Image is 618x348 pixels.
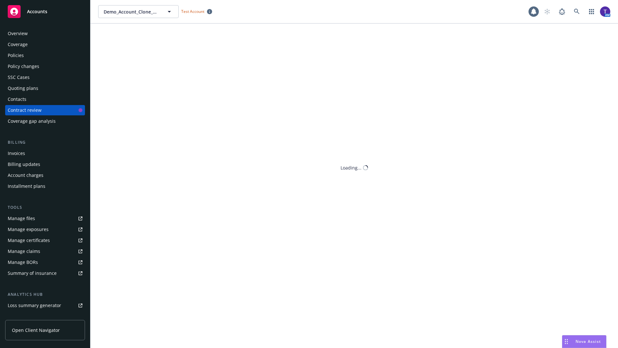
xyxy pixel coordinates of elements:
div: Summary of insurance [8,268,57,278]
a: Manage files [5,213,85,224]
a: Invoices [5,148,85,159]
div: Invoices [8,148,25,159]
a: Start snowing [541,5,554,18]
a: Billing updates [5,159,85,169]
button: Demo_Account_Clone_QA_CR_Tests_Demo [98,5,179,18]
a: Manage claims [5,246,85,256]
span: Test Account [179,8,215,15]
a: Manage exposures [5,224,85,235]
a: Loss summary generator [5,300,85,311]
div: Coverage gap analysis [8,116,56,126]
div: Loading... [341,164,361,171]
div: Loss summary generator [8,300,61,311]
a: Coverage [5,39,85,50]
a: Manage BORs [5,257,85,267]
span: Open Client Navigator [12,327,60,333]
a: Manage certificates [5,235,85,246]
a: Accounts [5,3,85,21]
div: Quoting plans [8,83,38,93]
button: Nova Assist [562,335,606,348]
div: Coverage [8,39,28,50]
div: Account charges [8,170,43,180]
a: Installment plans [5,181,85,191]
div: Billing [5,139,85,146]
a: SSC Cases [5,72,85,82]
div: Policy changes [8,61,39,72]
div: Manage exposures [8,224,49,235]
span: Accounts [27,9,47,14]
div: Manage files [8,213,35,224]
a: Overview [5,28,85,39]
div: Drag to move [562,335,570,348]
div: Overview [8,28,28,39]
a: Switch app [585,5,598,18]
div: Billing updates [8,159,40,169]
img: photo [600,6,610,17]
div: Contract review [8,105,42,115]
span: Test Account [181,9,204,14]
a: Contacts [5,94,85,104]
a: Search [570,5,583,18]
div: Manage BORs [8,257,38,267]
div: Tools [5,204,85,211]
a: Quoting plans [5,83,85,93]
div: Policies [8,50,24,61]
span: Demo_Account_Clone_QA_CR_Tests_Demo [104,8,159,15]
div: SSC Cases [8,72,30,82]
a: Policies [5,50,85,61]
a: Contract review [5,105,85,115]
div: Installment plans [8,181,45,191]
a: Report a Bug [556,5,568,18]
span: Nova Assist [576,339,601,344]
a: Account charges [5,170,85,180]
div: Analytics hub [5,291,85,298]
a: Summary of insurance [5,268,85,278]
div: Manage certificates [8,235,50,246]
div: Manage claims [8,246,40,256]
a: Coverage gap analysis [5,116,85,126]
div: Contacts [8,94,26,104]
a: Policy changes [5,61,85,72]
